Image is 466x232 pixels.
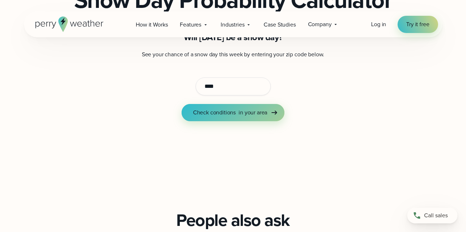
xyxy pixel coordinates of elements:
a: Case Studies [258,17,302,32]
span: Case Studies [264,20,296,29]
a: Log in [371,20,386,29]
p: See your chance of a snow day this week by entering your zip code below. [60,50,407,59]
span: in your area [239,108,267,117]
h1: Will [DATE] be a snow day? [60,32,407,43]
span: Industries [221,20,244,29]
span: Check conditions [193,108,236,117]
span: Features [180,20,201,29]
button: Check conditionsin your area [182,104,285,121]
a: Try it free [398,16,438,33]
a: How it Works [130,17,174,32]
span: Try it free [406,20,429,29]
span: Call sales [424,211,448,220]
span: How it Works [136,20,168,29]
span: Log in [371,20,386,28]
span: Company [308,20,332,29]
a: Call sales [407,208,457,223]
h2: People also ask [176,210,290,230]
